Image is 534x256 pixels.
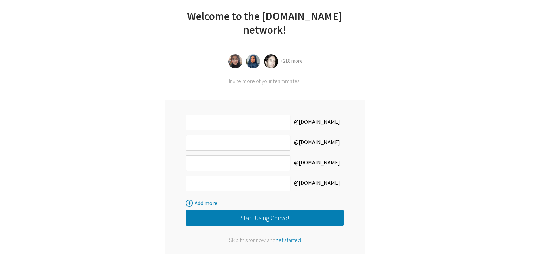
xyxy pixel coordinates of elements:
div: Invite more of your teammates. [165,78,365,85]
span: get started [276,236,301,243]
button: Start Using Convo! [186,210,344,226]
label: @[DOMAIN_NAME] [290,155,344,171]
label: @[DOMAIN_NAME] [290,135,344,151]
span: Add more [195,200,217,207]
img: Samia Zaib [228,54,242,68]
img: Sidra Hassan [246,54,260,68]
label: @[DOMAIN_NAME] [290,176,344,191]
a: +218 more [280,58,303,64]
img: Waseem Jan [264,54,278,68]
label: @[DOMAIN_NAME] [290,115,344,130]
div: Skip this for now and [186,236,344,243]
div: Welcome to the [DOMAIN_NAME] network! [165,9,365,45]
